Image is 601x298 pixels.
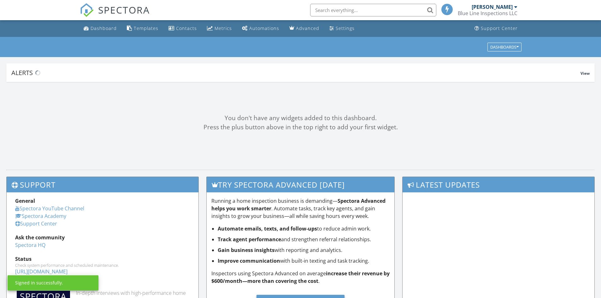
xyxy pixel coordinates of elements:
[15,263,190,268] div: Check system performance and scheduled maintenance.
[204,23,234,34] a: Metrics
[458,10,517,16] div: Blue Line Inspections LLC
[296,25,319,31] div: Advanced
[218,257,390,265] li: with built-in texting and task tracking.
[211,197,390,220] p: Running a home inspection business is demanding— . Automate tasks, track key agents, and gain ins...
[207,177,395,192] h3: Try spectora advanced [DATE]
[218,236,390,243] li: and strengthen referral relationships.
[481,25,518,31] div: Support Center
[310,4,436,16] input: Search everything...
[134,25,158,31] div: Templates
[218,225,390,232] li: to reduce admin work.
[211,270,390,284] strong: increase their revenue by $600/month—more than covering the cost
[81,23,119,34] a: Dashboard
[327,23,357,34] a: Settings
[472,4,513,10] div: [PERSON_NAME]
[15,280,63,286] div: Signed in successfully.
[218,257,280,264] strong: Improve communication
[15,255,190,263] div: Status
[249,25,279,31] div: Automations
[15,282,190,289] div: Industry Knowledge
[218,246,390,254] li: with reporting and analytics.
[15,213,66,219] a: Spectora Academy
[80,3,94,17] img: The Best Home Inspection Software - Spectora
[6,114,595,123] div: You don't have any widgets added to this dashboard.
[490,45,519,49] div: Dashboards
[15,205,84,212] a: Spectora YouTube Channel
[218,236,281,243] strong: Track agent performance
[580,71,590,76] span: View
[15,242,45,248] a: Spectora HQ
[211,270,390,285] p: Inspectors using Spectora Advanced on average .
[336,25,355,31] div: Settings
[80,9,150,22] a: SPECTORA
[218,225,317,232] strong: Automate emails, texts, and follow-ups
[15,268,68,275] a: [URL][DOMAIN_NAME]
[124,23,161,34] a: Templates
[239,23,282,34] a: Automations (Basic)
[6,123,595,132] div: Press the plus button above in the top right to add your first widget.
[15,220,57,227] a: Support Center
[218,247,274,254] strong: Gain business insights
[15,234,190,241] div: Ask the community
[487,43,521,51] button: Dashboards
[7,177,198,192] h3: Support
[11,68,580,77] div: Alerts
[211,197,386,212] strong: Spectora Advanced helps you work smarter
[91,25,117,31] div: Dashboard
[215,25,232,31] div: Metrics
[176,25,197,31] div: Contacts
[472,23,520,34] a: Support Center
[403,177,594,192] h3: Latest Updates
[98,3,150,16] span: SPECTORA
[287,23,322,34] a: Advanced
[166,23,199,34] a: Contacts
[15,197,35,204] strong: General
